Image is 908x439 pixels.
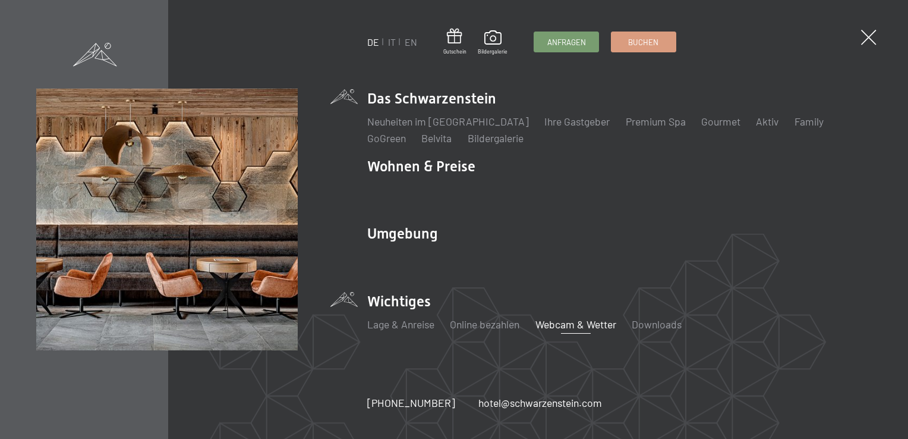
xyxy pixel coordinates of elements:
[367,396,455,410] a: [PHONE_NUMBER]
[443,48,466,55] span: Gutschein
[367,115,529,128] a: Neuheiten im [GEOGRAPHIC_DATA]
[367,318,434,331] a: Lage & Anreise
[478,396,602,410] a: hotel@schwarzenstein.com
[701,115,740,128] a: Gourmet
[367,131,406,145] a: GoGreen
[611,32,676,52] a: Buchen
[794,115,824,128] a: Family
[535,318,616,331] a: Webcam & Wetter
[756,115,778,128] a: Aktiv
[421,131,452,145] a: Belvita
[478,30,507,55] a: Bildergalerie
[450,318,519,331] a: Online bezahlen
[443,29,466,55] a: Gutschein
[632,318,682,331] a: Downloads
[36,89,298,350] img: Wellnesshotels - Bar - Spieltische - Kinderunterhaltung
[534,32,598,52] a: Anfragen
[628,37,658,48] span: Buchen
[544,115,610,128] a: Ihre Gastgeber
[478,48,507,55] span: Bildergalerie
[547,37,586,48] span: Anfragen
[626,115,686,128] a: Premium Spa
[388,36,396,48] a: IT
[405,36,417,48] a: EN
[367,396,455,409] span: [PHONE_NUMBER]
[367,36,379,48] a: DE
[468,131,524,145] a: Bildergalerie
